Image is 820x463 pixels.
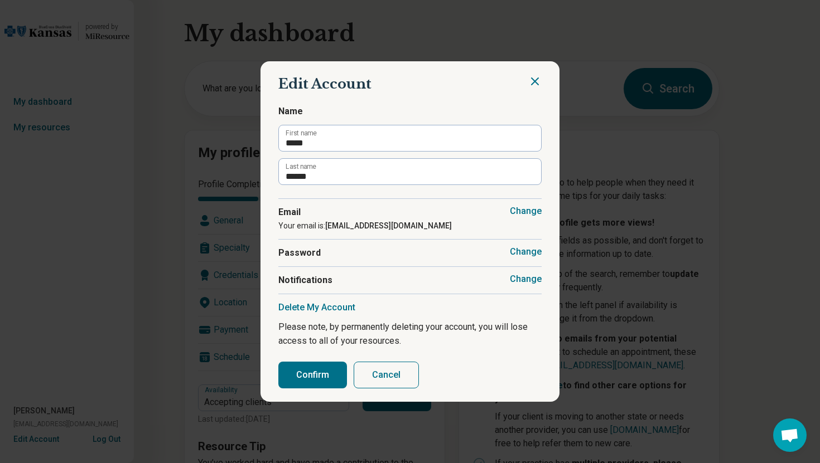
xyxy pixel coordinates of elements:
strong: [EMAIL_ADDRESS][DOMAIN_NAME] [325,221,452,230]
p: Please note, by permanently deleting your account, you will lose access to all of your resources. [278,320,542,348]
span: Name [278,105,542,118]
span: Email [278,206,542,219]
button: Change [510,246,542,257]
span: Your email is: [278,221,452,230]
h2: Edit Account [278,75,542,94]
button: Change [510,206,542,217]
span: Password [278,246,542,260]
button: Close [528,75,542,88]
button: Delete My Account [278,302,355,313]
button: Change [510,274,542,285]
button: Cancel [354,362,419,388]
span: Notifications [278,274,542,287]
button: Confirm [278,362,347,388]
